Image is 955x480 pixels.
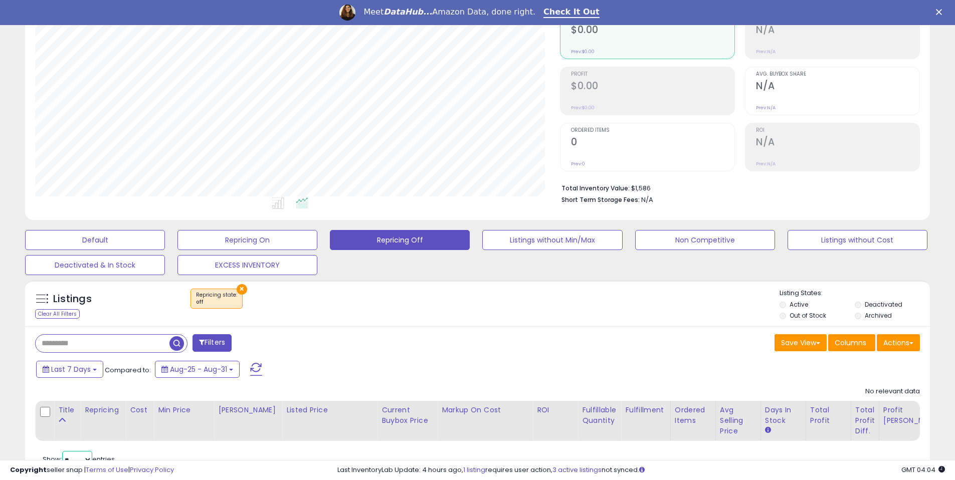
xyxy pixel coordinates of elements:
[561,184,630,192] b: Total Inventory Value:
[571,161,585,167] small: Prev: 0
[463,465,485,474] a: 1 listing
[286,405,373,415] div: Listed Price
[330,230,470,250] button: Repricing Off
[582,405,617,426] div: Fulfillable Quantity
[381,405,433,426] div: Current Buybox Price
[561,195,640,204] b: Short Term Storage Fees:
[865,311,892,320] label: Archived
[237,284,247,295] button: ×
[552,465,602,474] a: 3 active listings
[58,405,76,415] div: Title
[170,364,227,374] span: Aug-25 - Aug-31
[855,405,875,436] div: Total Profit Diff.
[675,405,711,426] div: Ordered Items
[10,465,174,475] div: seller snap | |
[790,311,826,320] label: Out of Stock
[193,334,232,352] button: Filters
[130,405,149,415] div: Cost
[780,289,930,298] p: Listing States:
[625,405,666,415] div: Fulfillment
[883,405,943,426] div: Profit [PERSON_NAME]
[765,405,802,426] div: Days In Stock
[86,465,128,474] a: Terms of Use
[788,230,927,250] button: Listings without Cost
[442,405,528,415] div: Markup on Cost
[158,405,210,415] div: Min Price
[482,230,622,250] button: Listings without Min/Max
[828,334,875,351] button: Columns
[877,334,920,351] button: Actions
[177,255,317,275] button: EXCESS INVENTORY
[756,80,919,94] h2: N/A
[571,105,595,111] small: Prev: $0.00
[775,334,827,351] button: Save View
[85,405,121,415] div: Repricing
[177,230,317,250] button: Repricing On
[25,230,165,250] button: Default
[363,7,535,17] div: Meet Amazon Data, done right.
[901,465,945,474] span: 2025-09-8 04:04 GMT
[218,405,278,415] div: [PERSON_NAME]
[438,401,533,441] th: The percentage added to the cost of goods (COGS) that forms the calculator for Min & Max prices.
[339,5,355,21] img: Profile image for Georgie
[756,105,776,111] small: Prev: N/A
[155,361,240,378] button: Aug-25 - Aug-31
[571,49,595,55] small: Prev: $0.00
[571,72,734,77] span: Profit
[10,465,47,474] strong: Copyright
[537,405,574,415] div: ROI
[641,195,653,204] span: N/A
[936,9,946,15] div: Close
[756,49,776,55] small: Prev: N/A
[53,292,92,306] h5: Listings
[865,300,902,309] label: Deactivated
[196,291,237,306] span: Repricing state :
[835,338,866,348] span: Columns
[720,405,756,436] div: Avg Selling Price
[571,24,734,38] h2: $0.00
[756,72,919,77] span: Avg. Buybox Share
[756,128,919,133] span: ROI
[756,161,776,167] small: Prev: N/A
[571,128,734,133] span: Ordered Items
[384,7,432,17] i: DataHub...
[561,181,912,193] li: $1,586
[756,136,919,150] h2: N/A
[810,405,847,426] div: Total Profit
[43,454,115,464] span: Show: entries
[130,465,174,474] a: Privacy Policy
[543,7,600,18] a: Check It Out
[571,80,734,94] h2: $0.00
[635,230,775,250] button: Non Competitive
[105,365,151,375] span: Compared to:
[571,136,734,150] h2: 0
[25,255,165,275] button: Deactivated & In Stock
[865,387,920,396] div: No relevant data
[36,361,103,378] button: Last 7 Days
[196,299,237,306] div: off
[337,465,945,475] div: Last InventoryLab Update: 4 hours ago, requires user action, not synced.
[790,300,808,309] label: Active
[51,364,91,374] span: Last 7 Days
[765,426,771,435] small: Days In Stock.
[35,309,80,319] div: Clear All Filters
[756,24,919,38] h2: N/A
